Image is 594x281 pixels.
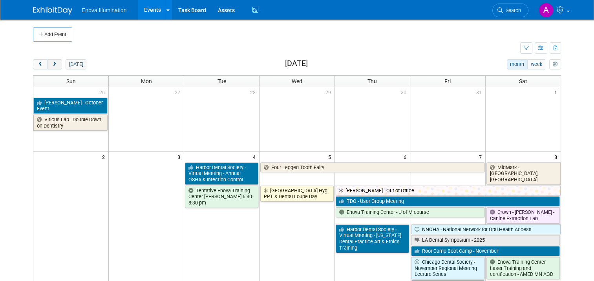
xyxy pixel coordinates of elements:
[411,224,561,235] a: NNOHA - National Network for Oral Health Access
[66,59,86,69] button: [DATE]
[177,152,184,162] span: 3
[552,62,557,67] i: Personalize Calendar
[336,207,484,217] a: Enova Training Center - U of M course
[327,152,334,162] span: 5
[549,59,561,69] button: myCustomButton
[292,78,302,84] span: Wed
[82,7,126,13] span: Enova Illumination
[554,87,561,97] span: 1
[33,98,108,114] a: [PERSON_NAME] - October Event
[336,196,560,206] a: TDO - User Group Meeting
[403,152,410,162] span: 6
[325,87,334,97] span: 29
[411,235,560,245] a: LA Dental Symposium - 2025
[33,7,72,15] img: ExhibitDay
[33,27,72,42] button: Add Event
[507,59,528,69] button: month
[33,115,108,131] a: Viticus Lab - Double Down on Dentistry
[249,87,259,97] span: 28
[519,78,527,84] span: Sat
[336,224,409,253] a: Harbor Dental Society - Virtual Meeting - [US_STATE] Dental Practice Art & Ethics Training
[141,78,152,84] span: Mon
[185,186,258,208] a: Tentative Enova Training Center [PERSON_NAME] 6:30-8:30 pm
[99,87,108,97] span: 26
[411,257,484,279] a: Chicago Dental Society - November Regional Meeting Lecture Series
[260,186,334,202] a: [GEOGRAPHIC_DATA]-Hyg. PPT & Dental Loupe Day
[252,152,259,162] span: 4
[503,7,521,13] span: Search
[475,87,485,97] span: 31
[486,162,561,185] a: MidMark - [GEOGRAPHIC_DATA], [GEOGRAPHIC_DATA]
[367,78,377,84] span: Thu
[174,87,184,97] span: 27
[400,87,410,97] span: 30
[554,152,561,162] span: 8
[486,207,560,223] a: Crown - [PERSON_NAME] - Canine Extraction Lab
[411,246,560,256] a: Root Camp Boot Camp - November
[444,78,451,84] span: Fri
[478,152,485,162] span: 7
[260,162,484,173] a: Four Legged Tooth Fairy
[336,186,561,196] a: [PERSON_NAME] - Out of Office
[217,78,226,84] span: Tue
[492,4,528,17] a: Search
[539,3,554,18] img: Andrea Miller
[285,59,308,68] h2: [DATE]
[486,257,560,279] a: Enova Training Center Laser Training and certification - AMED MN AGD
[66,78,76,84] span: Sun
[185,162,258,185] a: Harbor Dental Society - Virtual Meeting - Annual OSHA & Infection Control
[33,59,48,69] button: prev
[527,59,545,69] button: week
[47,59,62,69] button: next
[101,152,108,162] span: 2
